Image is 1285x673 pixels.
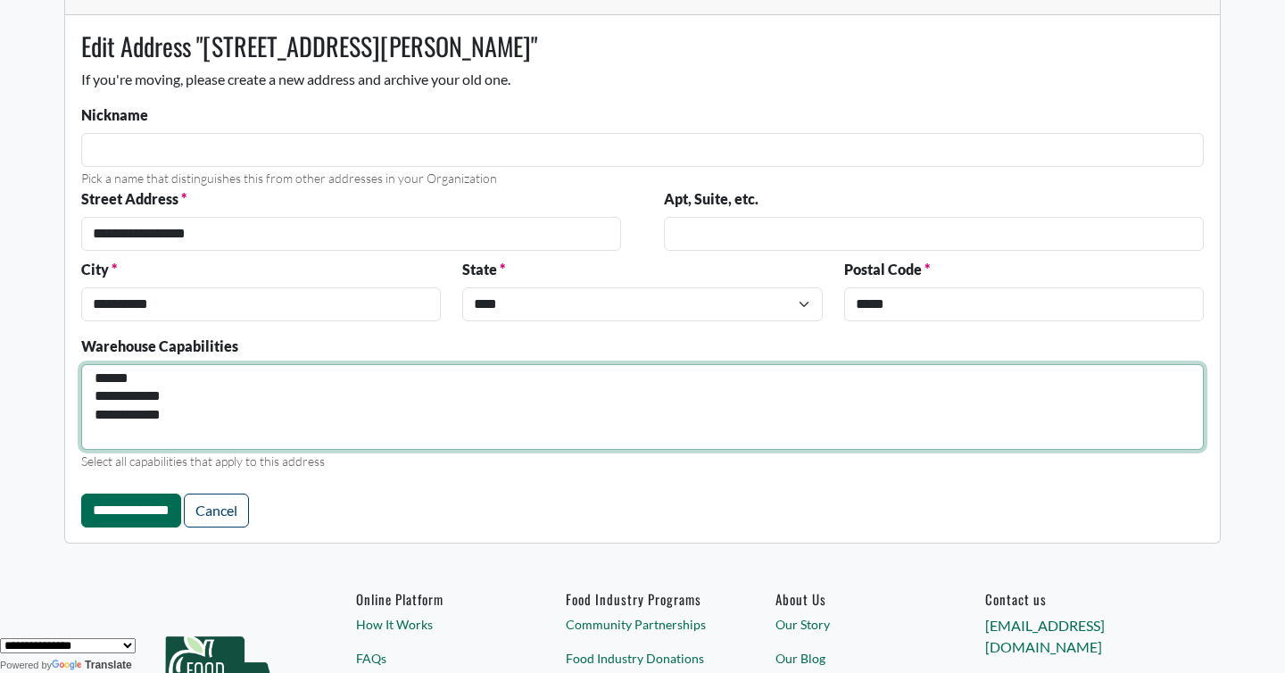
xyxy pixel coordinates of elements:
[844,259,930,280] label: Postal Code
[81,259,117,280] label: City
[356,591,510,607] h6: Online Platform
[462,259,505,280] label: State
[52,659,132,671] a: Translate
[985,591,1139,607] h6: Contact us
[664,188,759,210] label: Apt, Suite, etc.
[775,591,929,607] a: About Us
[356,615,510,634] a: How It Works
[81,188,187,210] label: Street Address
[566,615,719,634] a: Community Partnerships
[775,615,929,634] a: Our Story
[81,336,238,357] label: Warehouse Capabilities
[81,170,497,186] small: Pick a name that distinguishes this from other addresses in your Organization
[81,69,1205,90] p: If you're moving, please create a new address and archive your old one.
[566,591,719,607] h6: Food Industry Programs
[81,31,1205,62] h3: Edit Address "[STREET_ADDRESS][PERSON_NAME]"
[985,617,1105,655] a: [EMAIL_ADDRESS][DOMAIN_NAME]
[81,453,325,469] small: Select all capabilities that apply to this address
[52,660,85,672] img: Google Translate
[81,104,148,126] label: Nickname
[184,494,249,528] a: Cancel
